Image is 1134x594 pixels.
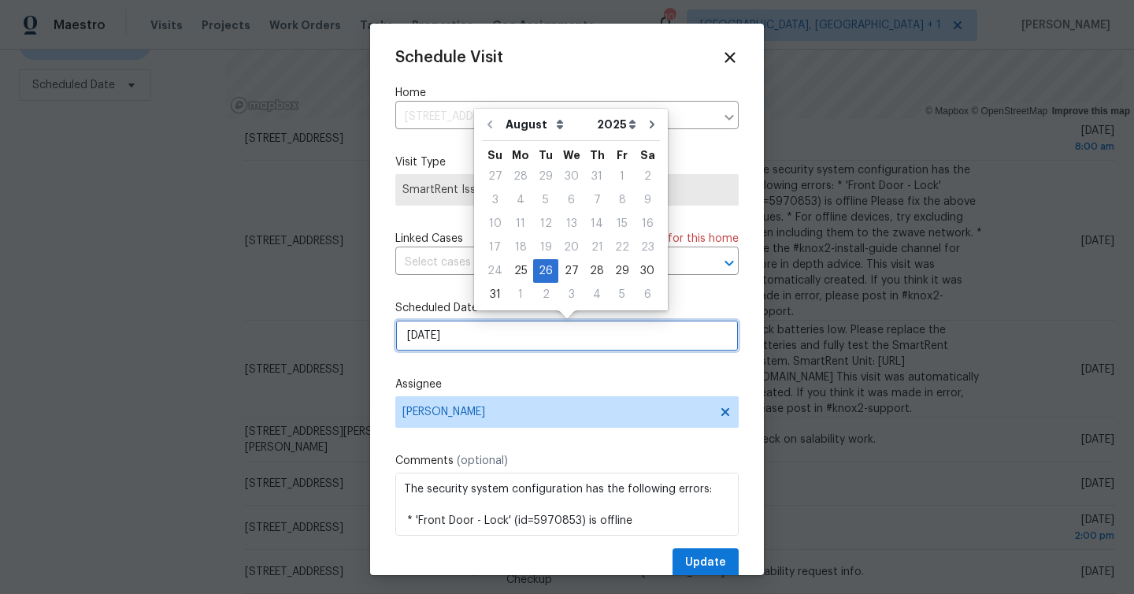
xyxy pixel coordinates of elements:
[482,212,508,236] div: Sun Aug 10 2025
[395,154,739,170] label: Visit Type
[508,283,533,306] div: Mon Sep 01 2025
[584,165,610,188] div: Thu Jul 31 2025
[533,212,558,236] div: Tue Aug 12 2025
[590,150,605,161] abbr: Thursday
[584,212,610,236] div: Thu Aug 14 2025
[402,182,732,198] span: SmartRent Issue
[610,189,635,211] div: 8
[584,236,610,259] div: Thu Aug 21 2025
[584,165,610,187] div: 31
[610,236,635,258] div: 22
[502,113,593,136] select: Month
[508,259,533,283] div: Mon Aug 25 2025
[617,150,628,161] abbr: Friday
[558,236,584,259] div: Wed Aug 20 2025
[533,189,558,211] div: 5
[482,189,508,211] div: 3
[487,150,502,161] abbr: Sunday
[640,109,664,140] button: Go to next month
[584,188,610,212] div: Thu Aug 07 2025
[539,150,553,161] abbr: Tuesday
[558,283,584,306] div: Wed Sep 03 2025
[533,284,558,306] div: 2
[482,259,508,283] div: Sun Aug 24 2025
[673,548,739,577] button: Update
[635,284,660,306] div: 6
[558,260,584,282] div: 27
[610,284,635,306] div: 5
[402,406,711,418] span: [PERSON_NAME]
[610,213,635,235] div: 15
[457,455,508,466] span: (optional)
[558,284,584,306] div: 3
[482,236,508,258] div: 17
[558,212,584,236] div: Wed Aug 13 2025
[584,213,610,235] div: 14
[395,85,739,101] label: Home
[533,260,558,282] div: 26
[533,236,558,258] div: 19
[508,236,533,258] div: 18
[610,260,635,282] div: 29
[482,283,508,306] div: Sun Aug 31 2025
[508,188,533,212] div: Mon Aug 04 2025
[395,473,739,536] textarea: The security system configuration has the following errors: * 'Front Door - Lock' (id=5970853) is...
[558,165,584,187] div: 30
[395,320,739,351] input: M/D/YYYY
[512,150,529,161] abbr: Monday
[395,377,739,392] label: Assignee
[482,165,508,188] div: Sun Jul 27 2025
[563,150,580,161] abbr: Wednesday
[635,213,660,235] div: 16
[610,283,635,306] div: Fri Sep 05 2025
[508,236,533,259] div: Mon Aug 18 2025
[640,150,655,161] abbr: Saturday
[635,283,660,306] div: Sat Sep 06 2025
[482,165,508,187] div: 27
[610,259,635,283] div: Fri Aug 29 2025
[482,260,508,282] div: 24
[584,236,610,258] div: 21
[508,165,533,188] div: Mon Jul 28 2025
[593,113,640,136] select: Year
[395,251,695,275] input: Select cases
[533,259,558,283] div: Tue Aug 26 2025
[508,260,533,282] div: 25
[533,188,558,212] div: Tue Aug 05 2025
[533,236,558,259] div: Tue Aug 19 2025
[482,236,508,259] div: Sun Aug 17 2025
[508,189,533,211] div: 4
[395,50,503,65] span: Schedule Visit
[395,453,739,469] label: Comments
[584,284,610,306] div: 4
[584,260,610,282] div: 28
[584,189,610,211] div: 7
[584,283,610,306] div: Thu Sep 04 2025
[558,188,584,212] div: Wed Aug 06 2025
[508,213,533,235] div: 11
[635,188,660,212] div: Sat Aug 09 2025
[533,283,558,306] div: Tue Sep 02 2025
[635,259,660,283] div: Sat Aug 30 2025
[635,236,660,258] div: 23
[718,252,740,274] button: Open
[558,236,584,258] div: 20
[610,165,635,187] div: 1
[508,284,533,306] div: 1
[635,236,660,259] div: Sat Aug 23 2025
[558,259,584,283] div: Wed Aug 27 2025
[482,213,508,235] div: 10
[610,236,635,259] div: Fri Aug 22 2025
[685,553,726,573] span: Update
[721,49,739,66] span: Close
[610,212,635,236] div: Fri Aug 15 2025
[508,165,533,187] div: 28
[395,231,463,247] span: Linked Cases
[635,189,660,211] div: 9
[635,260,660,282] div: 30
[533,165,558,188] div: Tue Jul 29 2025
[558,165,584,188] div: Wed Jul 30 2025
[533,213,558,235] div: 12
[610,165,635,188] div: Fri Aug 01 2025
[558,189,584,211] div: 6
